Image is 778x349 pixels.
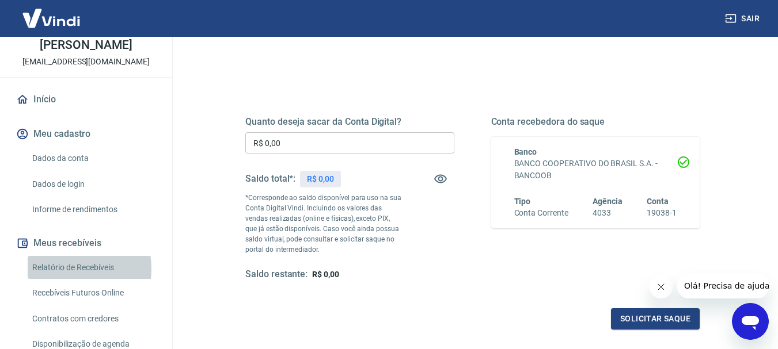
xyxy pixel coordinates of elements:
[650,275,673,298] iframe: Fechar mensagem
[647,207,677,219] h6: 19038-1
[732,303,769,340] iframe: Botão para abrir a janela de mensagens
[28,198,158,221] a: Informe de rendimentos
[307,173,334,185] p: R$ 0,00
[593,197,623,206] span: Agência
[245,193,402,255] p: *Corresponde ao saldo disponível para uso na sua Conta Digital Vindi. Incluindo os valores das ve...
[491,116,700,128] h5: Conta recebedora do saque
[28,281,158,305] a: Recebíveis Futuros Online
[22,56,150,68] p: [EMAIL_ADDRESS][DOMAIN_NAME]
[245,116,454,128] h5: Quanto deseja sacar da Conta Digital?
[14,231,158,256] button: Meus recebíveis
[28,307,158,331] a: Contratos com credores
[245,173,295,185] h5: Saldo total*:
[514,147,537,156] span: Banco
[312,270,339,279] span: R$ 0,00
[611,308,700,329] button: Solicitar saque
[14,87,158,112] a: Início
[514,158,677,182] h6: BANCO COOPERATIVO DO BRASIL S.A. - BANCOOB
[514,207,568,219] h6: Conta Corrente
[28,147,158,170] a: Dados da conta
[14,121,158,147] button: Meu cadastro
[677,273,769,298] iframe: Mensagem da empresa
[723,8,764,29] button: Sair
[593,207,623,219] h6: 4033
[28,256,158,279] a: Relatório de Recebíveis
[7,8,97,17] span: Olá! Precisa de ajuda?
[40,39,132,51] p: [PERSON_NAME]
[14,1,89,36] img: Vindi
[514,197,531,206] span: Tipo
[28,172,158,196] a: Dados de login
[245,269,308,281] h5: Saldo restante:
[647,197,669,206] span: Conta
